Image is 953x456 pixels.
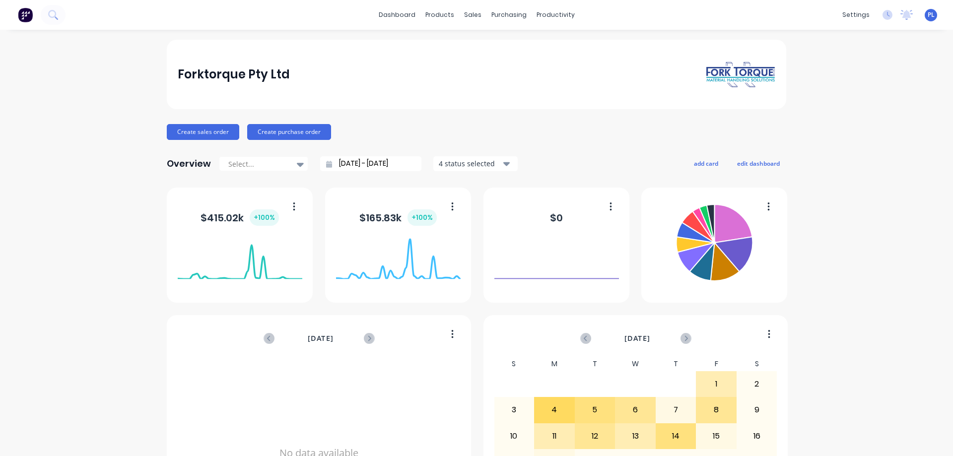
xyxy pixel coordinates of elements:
[575,397,615,422] div: 5
[550,210,563,225] div: $ 0
[308,333,334,344] span: [DATE]
[737,397,777,422] div: 9
[494,424,534,449] div: 10
[359,209,437,226] div: $ 165.83k
[615,397,655,422] div: 6
[494,357,535,371] div: S
[615,357,656,371] div: W
[737,372,777,396] div: 2
[928,10,935,19] span: PL
[374,7,420,22] a: dashboard
[486,7,532,22] div: purchasing
[696,424,736,449] div: 15
[624,333,650,344] span: [DATE]
[575,424,615,449] div: 12
[178,65,290,84] div: Forktorque Pty Ltd
[656,357,696,371] div: T
[731,157,786,170] button: edit dashboard
[575,357,615,371] div: T
[737,424,777,449] div: 16
[167,154,211,174] div: Overview
[535,397,574,422] div: 4
[837,7,875,22] div: settings
[459,7,486,22] div: sales
[656,424,696,449] div: 14
[534,357,575,371] div: M
[494,397,534,422] div: 3
[532,7,580,22] div: productivity
[687,157,725,170] button: add card
[696,372,736,396] div: 1
[706,61,775,88] img: Forktorque Pty Ltd
[201,209,279,226] div: $ 415.02k
[250,209,279,226] div: + 100 %
[420,7,459,22] div: products
[18,7,33,22] img: Factory
[247,124,331,140] button: Create purchase order
[439,158,501,169] div: 4 status selected
[408,209,437,226] div: + 100 %
[737,357,777,371] div: S
[696,397,736,422] div: 8
[656,397,696,422] div: 7
[167,124,239,140] button: Create sales order
[433,156,518,171] button: 4 status selected
[696,357,737,371] div: F
[535,424,574,449] div: 11
[615,424,655,449] div: 13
